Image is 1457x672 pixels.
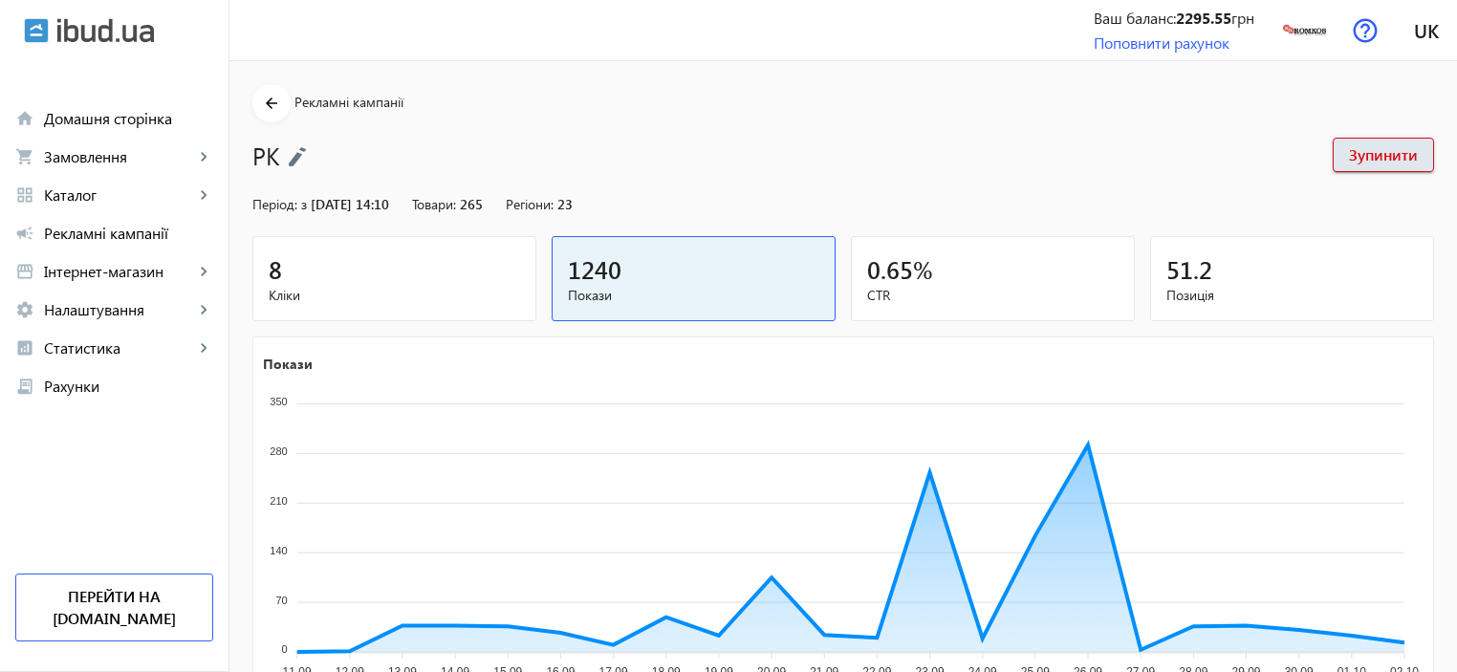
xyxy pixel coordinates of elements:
[1353,18,1378,43] img: help.svg
[15,147,34,166] mat-icon: shopping_cart
[1166,286,1418,305] span: Позиція
[44,109,213,128] span: Домашня сторінка
[506,195,554,213] span: Регіони:
[270,545,287,556] tspan: 140
[557,195,573,213] span: 23
[460,195,483,213] span: 265
[269,253,282,285] span: 8
[270,396,287,407] tspan: 350
[44,185,194,205] span: Каталог
[1176,8,1231,28] b: 2295.55
[269,286,520,305] span: Кліки
[252,195,307,213] span: Період: з
[44,300,194,319] span: Налаштування
[1414,18,1439,42] span: uk
[1349,144,1418,165] span: Зупинити
[412,195,456,213] span: Товари:
[294,93,403,111] span: Рекламні кампанії
[194,338,213,358] mat-icon: keyboard_arrow_right
[194,185,213,205] mat-icon: keyboard_arrow_right
[24,18,49,43] img: ibud.svg
[568,286,819,305] span: Покази
[260,92,284,116] mat-icon: arrow_back
[282,643,288,655] tspan: 0
[15,338,34,358] mat-icon: analytics
[15,574,213,641] a: Перейти на [DOMAIN_NAME]
[311,195,389,213] span: [DATE] 14:10
[867,286,1119,305] span: CTR
[867,253,913,285] span: 0.65
[194,147,213,166] mat-icon: keyboard_arrow_right
[194,300,213,319] mat-icon: keyboard_arrow_right
[263,354,313,372] text: Покази
[57,18,154,43] img: ibud_text.svg
[44,224,213,243] span: Рекламні кампанії
[44,147,194,166] span: Замовлення
[15,224,34,243] mat-icon: campaign
[44,338,194,358] span: Статистика
[270,495,287,507] tspan: 210
[270,445,287,457] tspan: 280
[15,185,34,205] mat-icon: grid_view
[15,300,34,319] mat-icon: settings
[44,377,213,396] span: Рахунки
[568,253,621,285] span: 1240
[252,139,1314,172] h1: РК
[15,262,34,281] mat-icon: storefront
[1166,253,1212,285] span: 51.2
[15,109,34,128] mat-icon: home
[1094,8,1254,29] div: Ваш баланс: грн
[194,262,213,281] mat-icon: keyboard_arrow_right
[44,262,194,281] span: Інтернет-магазин
[913,253,933,285] span: %
[1094,33,1229,53] a: Поповнити рахунок
[275,595,287,606] tspan: 70
[1283,9,1326,52] img: 1189468c033dad79ff6451397423975-d13aa12c4f.jpg
[1333,138,1434,172] button: Зупинити
[15,377,34,396] mat-icon: receipt_long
